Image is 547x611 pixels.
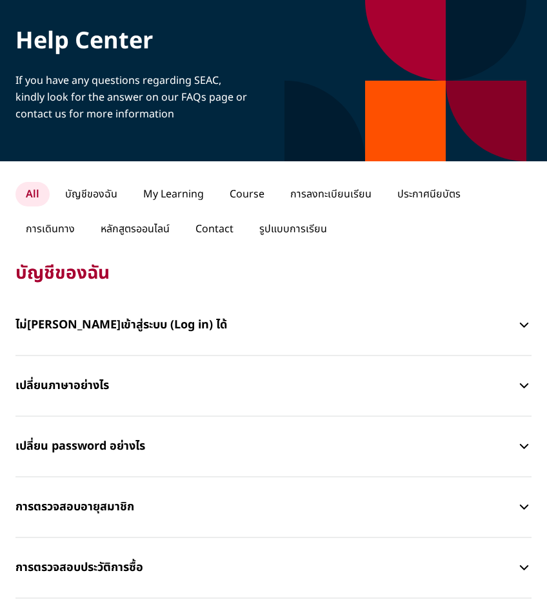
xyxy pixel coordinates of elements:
[55,182,128,206] p: บัญชีของฉัน
[15,366,517,405] p: เปลี่ยนภาษาอย่างไร
[90,217,180,241] p: หลักสูตรออนไลน์
[249,217,337,241] p: รูปแบบการเรียน
[15,427,517,466] p: เปลี่ยน password อย่างไร
[15,217,85,241] p: การเดินทาง
[15,306,517,345] p: ไม่[PERSON_NAME]เข้าสู่ระบบ (Log in) ได้
[280,182,382,206] p: การลงทะเบียนเรียน
[15,488,532,526] button: การตรวจสอบอายุสมาชิก
[219,182,275,206] p: Course
[15,72,248,123] p: If you have any questions regarding SEAC, kindly look for the answer on our FAQs page or contact ...
[15,26,248,57] p: Help Center
[15,488,517,526] p: การตรวจสอบอายุสมาชิก
[15,548,532,587] button: การตรวจสอบประวัติการซื้อ
[15,182,50,206] p: All
[133,182,214,206] p: My Learning
[15,427,532,466] button: เปลี่ยน password อย่างไร
[387,182,471,206] p: ประกาศนียบัตร
[15,548,517,587] p: การตรวจสอบประวัติการซื้อ
[15,306,532,345] button: ไม่[PERSON_NAME]เข้าสู่ระบบ (Log in) ได้
[15,366,532,405] button: เปลี่ยนภาษาอย่างไร
[15,262,532,285] p: บัญชีของฉัน
[185,217,244,241] p: Contact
